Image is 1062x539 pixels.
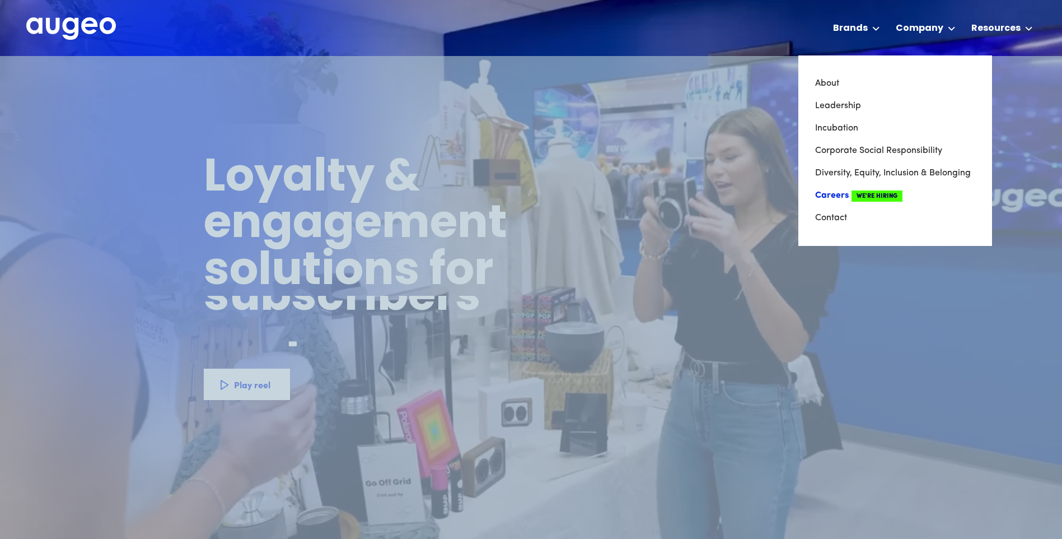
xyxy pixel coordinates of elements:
div: Company [896,22,943,35]
span: We're Hiring [852,190,902,202]
a: CareersWe're Hiring [815,184,975,207]
a: Leadership [815,95,975,117]
div: Brands [833,22,868,35]
a: Contact [815,207,975,229]
nav: Company [798,55,992,246]
a: home [26,17,116,41]
a: About [815,72,975,95]
a: Diversity, Equity, Inclusion & Belonging [815,162,975,184]
img: Augeo's full logo in white. [26,17,116,40]
div: Resources [971,22,1021,35]
a: Incubation [815,117,975,140]
a: Corporate Social Responsibility [815,140,975,162]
